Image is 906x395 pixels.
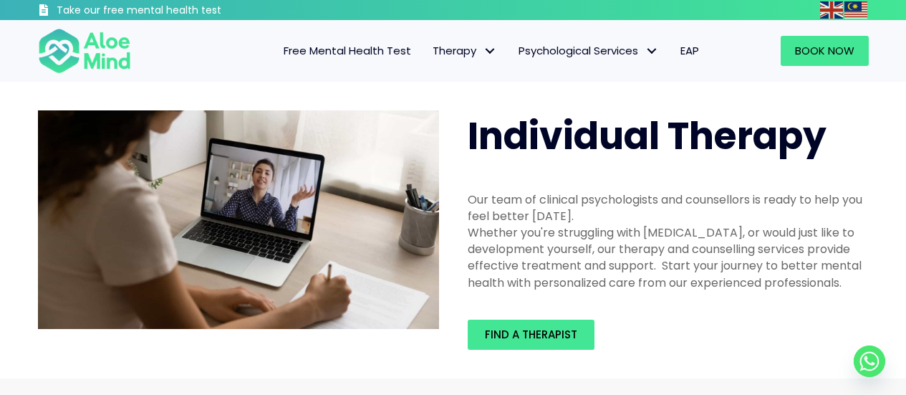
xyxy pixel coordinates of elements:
[273,36,422,66] a: Free Mental Health Test
[854,346,885,377] a: Whatsapp
[519,43,659,58] span: Psychological Services
[468,224,869,291] div: Whether you're struggling with [MEDICAL_DATA], or would just like to development yourself, our th...
[844,1,867,19] img: ms
[485,327,577,342] span: Find a therapist
[422,36,508,66] a: TherapyTherapy: submenu
[150,36,710,66] nav: Menu
[670,36,710,66] a: EAP
[38,27,131,75] img: Aloe mind Logo
[480,41,501,62] span: Therapy: submenu
[468,191,869,224] div: Our team of clinical psychologists and counsellors is ready to help you feel better [DATE].
[844,1,869,18] a: Malay
[820,1,843,19] img: en
[468,320,594,350] a: Find a therapist
[38,4,298,20] a: Take our free mental health test
[795,43,854,58] span: Book Now
[433,43,497,58] span: Therapy
[820,1,844,18] a: English
[38,110,439,330] img: Therapy online individual
[284,43,411,58] span: Free Mental Health Test
[642,41,662,62] span: Psychological Services: submenu
[781,36,869,66] a: Book Now
[508,36,670,66] a: Psychological ServicesPsychological Services: submenu
[680,43,699,58] span: EAP
[468,110,827,162] span: Individual Therapy
[57,4,298,18] h3: Take our free mental health test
